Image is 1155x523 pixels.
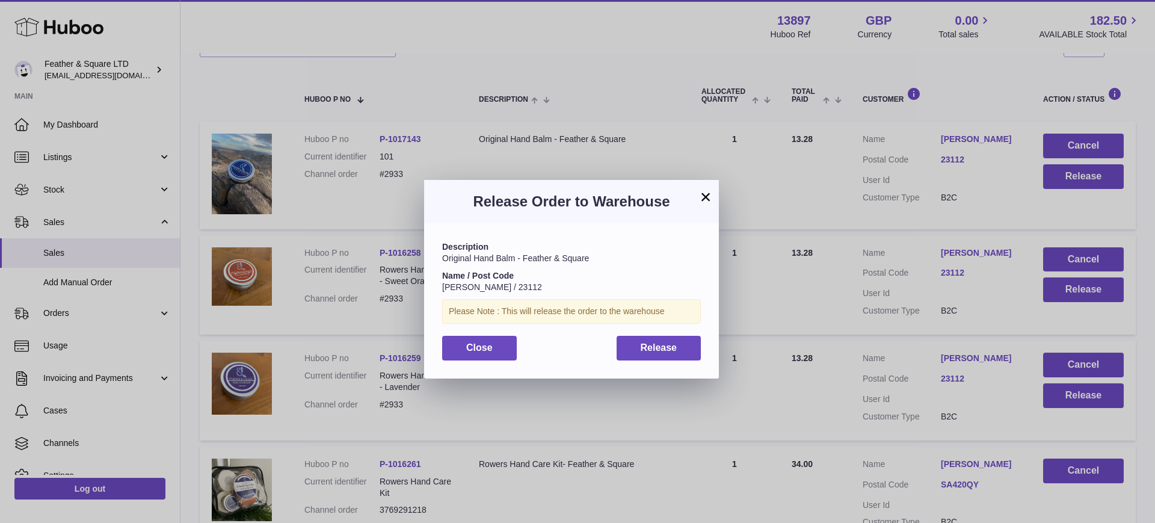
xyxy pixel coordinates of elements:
[466,342,493,353] span: Close
[442,299,701,324] div: Please Note : This will release the order to the warehouse
[442,336,517,361] button: Close
[442,282,542,292] span: [PERSON_NAME] / 23112
[617,336,701,361] button: Release
[442,242,488,252] strong: Description
[442,271,514,280] strong: Name / Post Code
[698,190,713,204] button: ×
[442,192,701,211] h3: Release Order to Warehouse
[442,253,589,263] span: Original Hand Balm - Feather & Square
[641,342,677,353] span: Release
